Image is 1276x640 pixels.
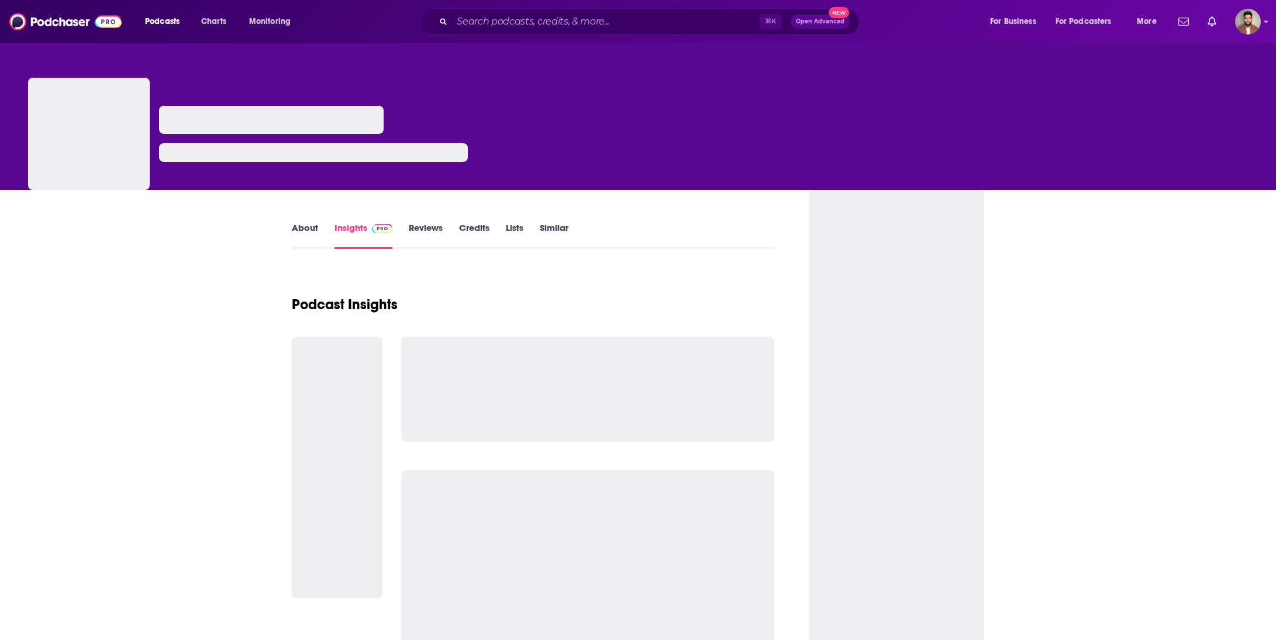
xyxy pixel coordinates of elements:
button: Open AdvancedNew [791,15,850,29]
button: open menu [241,12,306,31]
img: User Profile [1235,9,1261,34]
img: Podchaser - Follow, Share and Rate Podcasts [9,11,122,33]
button: Show profile menu [1235,9,1261,34]
a: InsightsPodchaser Pro [334,222,392,249]
span: Open Advanced [796,19,844,25]
button: open menu [1129,12,1171,31]
input: Search podcasts, credits, & more... [452,12,760,31]
a: Charts [194,12,233,31]
a: Show notifications dropdown [1174,12,1194,32]
button: open menu [982,12,1051,31]
a: Credits [459,222,489,249]
a: About [292,222,318,249]
h1: Podcast Insights [292,296,398,313]
span: More [1137,13,1157,30]
span: For Podcasters [1056,13,1112,30]
div: Search podcasts, credits, & more... [431,8,871,35]
a: Lists [506,222,523,249]
img: Podchaser Pro [372,224,392,233]
button: open menu [1048,12,1129,31]
span: Logged in as calmonaghan [1235,9,1261,34]
a: Reviews [409,222,443,249]
span: New [829,7,850,18]
span: Charts [201,13,226,30]
span: Monitoring [249,13,291,30]
span: Podcasts [145,13,180,30]
button: open menu [137,12,195,31]
a: Similar [540,222,568,249]
a: Show notifications dropdown [1203,12,1221,32]
span: ⌘ K [760,14,781,29]
span: For Business [990,13,1036,30]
